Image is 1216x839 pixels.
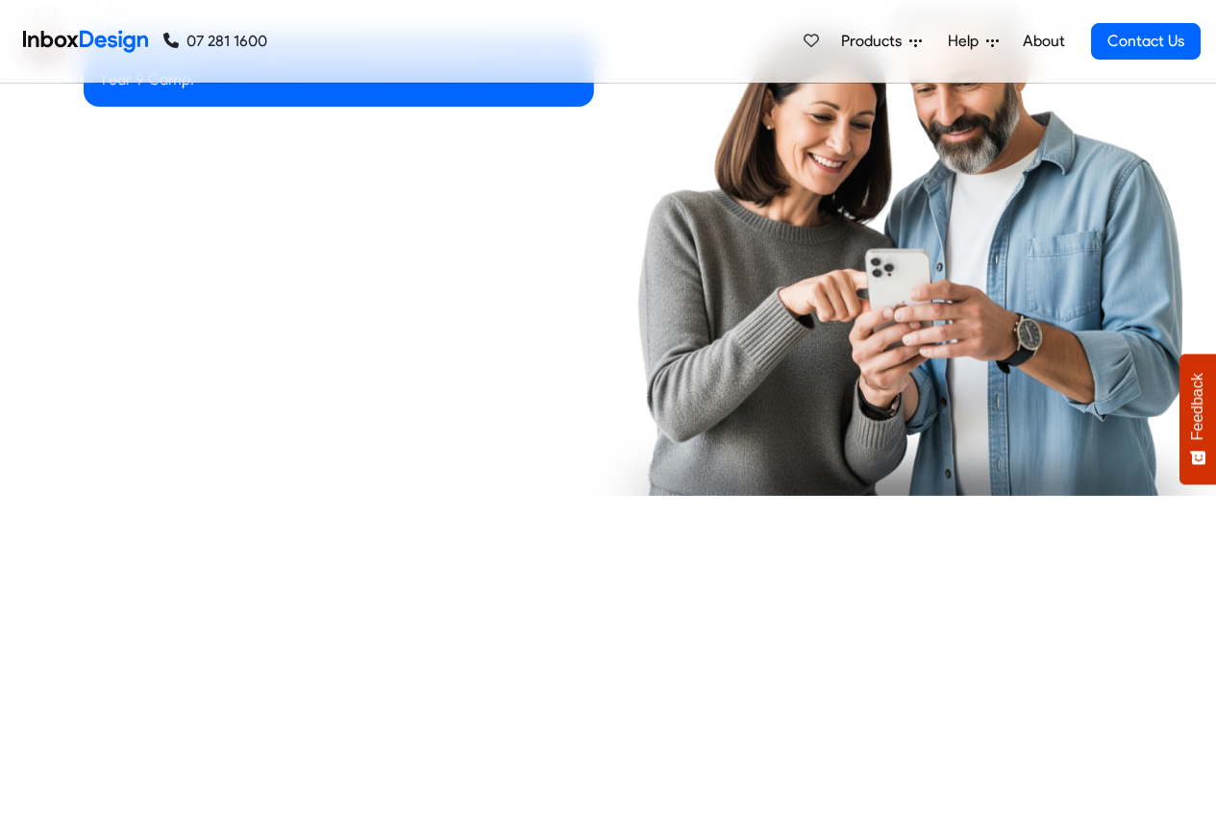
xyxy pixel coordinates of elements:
a: About [1017,22,1070,61]
a: Help [940,22,1006,61]
span: Feedback [1189,373,1206,440]
a: Contact Us [1091,23,1201,60]
a: Products [833,22,930,61]
span: Products [841,30,909,53]
span: Help [948,30,986,53]
a: 07 281 1600 [163,30,267,53]
button: Feedback - Show survey [1179,354,1216,484]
